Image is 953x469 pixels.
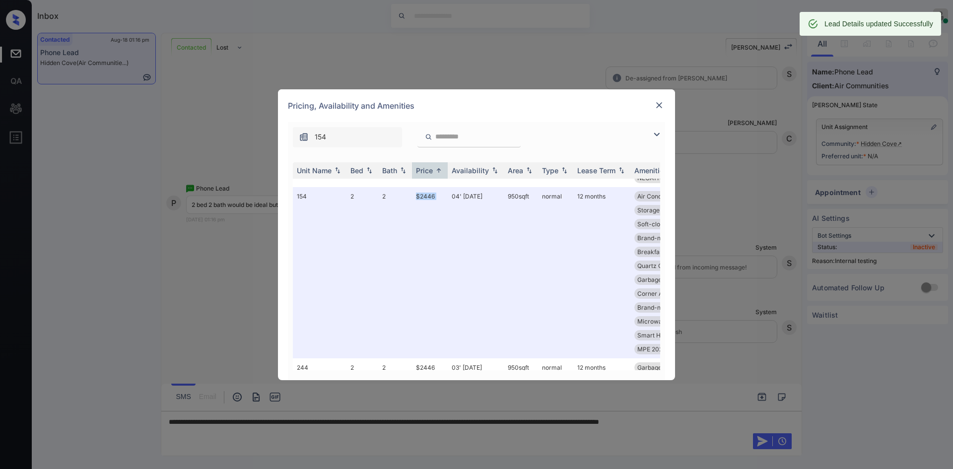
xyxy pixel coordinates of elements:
[637,364,689,371] span: Garbage disposa...
[333,167,342,174] img: sorting
[654,100,664,110] img: close
[412,187,448,358] td: $2446
[651,129,663,140] img: icon-zuma
[637,262,687,269] span: Quartz Countert...
[616,167,626,174] img: sorting
[452,166,489,175] div: Availability
[559,167,569,174] img: sorting
[490,167,500,174] img: sorting
[542,166,558,175] div: Type
[637,332,692,339] span: Smart Home Door...
[299,132,309,142] img: icon-zuma
[634,166,668,175] div: Amenities
[398,167,408,174] img: sorting
[297,166,332,175] div: Unit Name
[637,290,691,297] span: Corner Apartmen...
[637,206,685,214] span: Storage Exterio...
[278,89,675,122] div: Pricing, Availability and Amenities
[416,166,433,175] div: Price
[315,132,326,142] span: 154
[637,248,686,256] span: Breakfast Bar/n...
[350,166,363,175] div: Bed
[364,167,374,174] img: sorting
[378,187,412,358] td: 2
[346,187,378,358] td: 2
[434,167,444,174] img: sorting
[425,133,432,141] img: icon-zuma
[293,187,346,358] td: 154
[637,220,687,228] span: Soft-close Draw...
[382,166,397,175] div: Bath
[538,187,573,358] td: normal
[504,187,538,358] td: 950 sqft
[508,166,523,175] div: Area
[637,276,689,283] span: Garbage disposa...
[637,234,690,242] span: Brand-new Bathr...
[637,304,689,311] span: Brand-new Kitch...
[637,193,683,200] span: Air Conditionin...
[577,166,615,175] div: Lease Term
[524,167,534,174] img: sorting
[448,187,504,358] td: 04' [DATE]
[573,187,630,358] td: 12 months
[824,15,933,33] div: Lead Details updated Successfully
[637,318,669,325] span: Microwave
[637,345,689,353] span: MPE 2023 Pool F...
